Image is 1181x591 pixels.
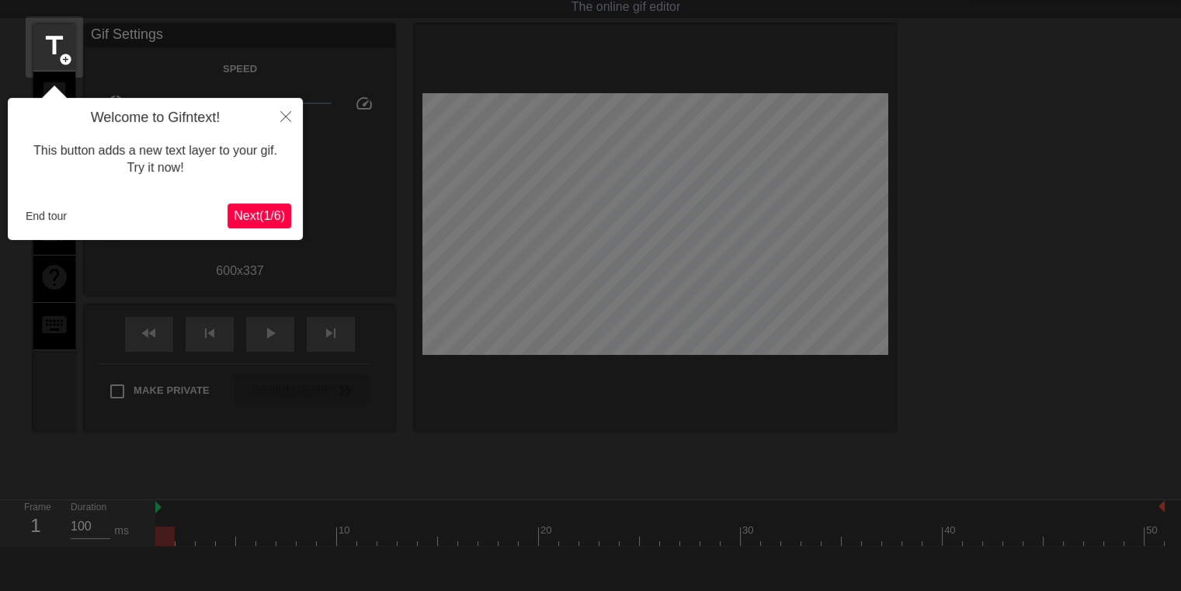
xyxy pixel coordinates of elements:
button: Next [228,203,291,228]
h4: Welcome to Gifntext! [19,110,291,127]
div: This button adds a new text layer to your gif. Try it now! [19,127,291,193]
button: End tour [19,204,73,228]
button: Close [269,98,303,134]
span: Next ( 1 / 6 ) [234,209,285,222]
